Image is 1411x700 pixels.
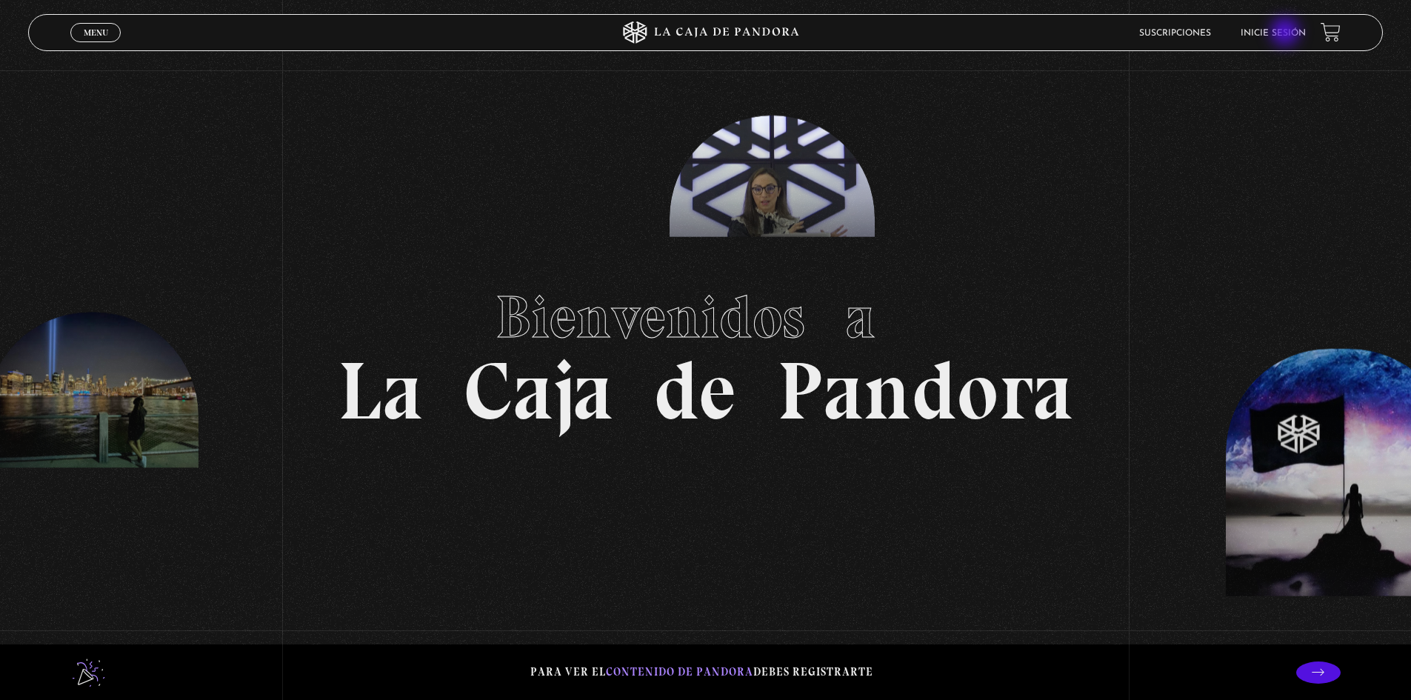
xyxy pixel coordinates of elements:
[606,665,753,679] span: contenido de Pandora
[84,28,108,37] span: Menu
[79,41,113,51] span: Cerrar
[338,269,1073,432] h1: La Caja de Pandora
[1321,22,1341,42] a: View your shopping cart
[530,662,873,682] p: Para ver el debes registrarte
[1241,29,1306,38] a: Inicie sesión
[496,281,916,353] span: Bienvenidos a
[1139,29,1211,38] a: Suscripciones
